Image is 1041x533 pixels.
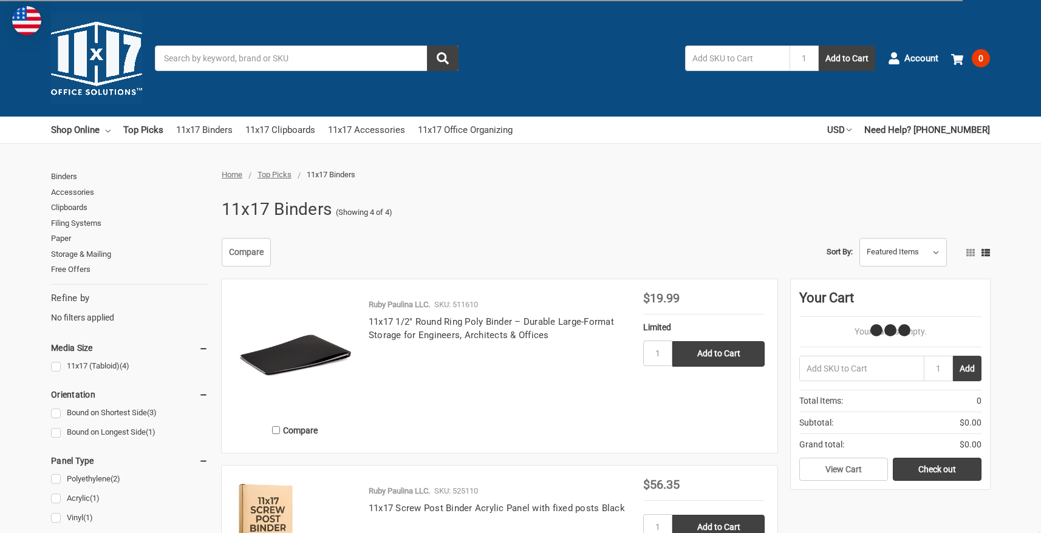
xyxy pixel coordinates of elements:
span: (3) [147,408,157,417]
a: Top Picks [258,170,292,179]
a: Top Picks [123,117,163,143]
a: View Cart [799,458,888,481]
p: SKU: 525110 [434,485,478,497]
a: Clipboards [51,200,208,216]
label: Compare [234,420,356,440]
span: $0.00 [960,416,981,429]
h5: Orientation [51,387,208,402]
a: Accessories [51,185,208,200]
img: duty and tax information for United States [12,6,41,35]
span: Grand total: [799,438,844,451]
span: Account [904,52,938,66]
a: Acrylic [51,491,208,507]
p: Ruby Paulina LLC. [369,299,430,311]
span: $56.35 [643,477,680,492]
input: Compare [272,426,280,434]
h1: 11x17 Binders [222,194,332,225]
a: Bound on Shortest Side [51,405,208,421]
a: Filing Systems [51,216,208,231]
img: 11x17 1/2" Round Ring Poly Binder – Durable Large-Format Storage for Engineers, Architects & Offices [234,292,356,413]
span: (1) [146,427,155,436]
a: Check out [893,458,981,481]
div: Limited [643,321,765,334]
span: $0.00 [960,438,981,451]
span: $19.99 [643,291,680,305]
button: Add to Cart [819,46,875,71]
div: Your Cart [799,288,981,317]
input: Add SKU to Cart [685,46,790,71]
a: 11x17 Binders [176,117,233,143]
a: Shop Online [51,117,111,143]
span: (1) [90,494,100,503]
span: Total Items: [799,395,843,407]
a: Account [888,42,938,74]
span: 0 [977,395,981,407]
span: 0 [972,49,990,67]
a: Storage & Mailing [51,246,208,262]
span: (4) [120,361,129,370]
a: USD [827,117,852,143]
p: Ruby Paulina LLC. [369,485,430,497]
span: (2) [111,474,120,483]
a: 11x17 Screw Post Binder Acrylic Panel with fixed posts Black [369,503,625,514]
a: Polyethylene [51,471,208,487]
h5: Refine by [51,291,208,305]
p: SKU: 511610 [434,299,478,311]
p: Your Cart Is Empty. [799,325,981,338]
a: Bound on Longest Side [51,424,208,441]
div: No filters applied [51,291,208,324]
a: Free Offers [51,262,208,277]
button: Add [953,356,981,381]
span: Subtotal: [799,416,833,429]
img: 11x17.com [51,13,142,104]
span: (1) [83,513,93,522]
span: (Showing 4 of 4) [336,206,392,219]
h5: Media Size [51,341,208,355]
a: Vinyl [51,510,208,526]
a: 11x17 Office Organizing [418,117,513,143]
a: 11x17 Accessories [328,117,405,143]
a: Paper [51,231,208,246]
input: Add to Cart [672,341,765,367]
a: Binders [51,169,208,185]
input: Add SKU to Cart [799,356,924,381]
span: 11x17 Binders [307,170,355,179]
a: Compare [222,238,271,267]
a: Need Help? [PHONE_NUMBER] [864,117,990,143]
a: 11x17 Clipboards [245,117,315,143]
h5: Panel Type [51,453,208,468]
a: 11x17 (Tabloid) [51,358,208,375]
a: 11x17 1/2" Round Ring Poly Binder – Durable Large-Format Storage for Engineers, Architects & Offices [369,316,614,341]
a: Home [222,170,242,179]
a: 0 [951,42,990,74]
input: Search by keyword, brand or SKU [155,46,459,71]
label: Sort By: [827,243,853,261]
